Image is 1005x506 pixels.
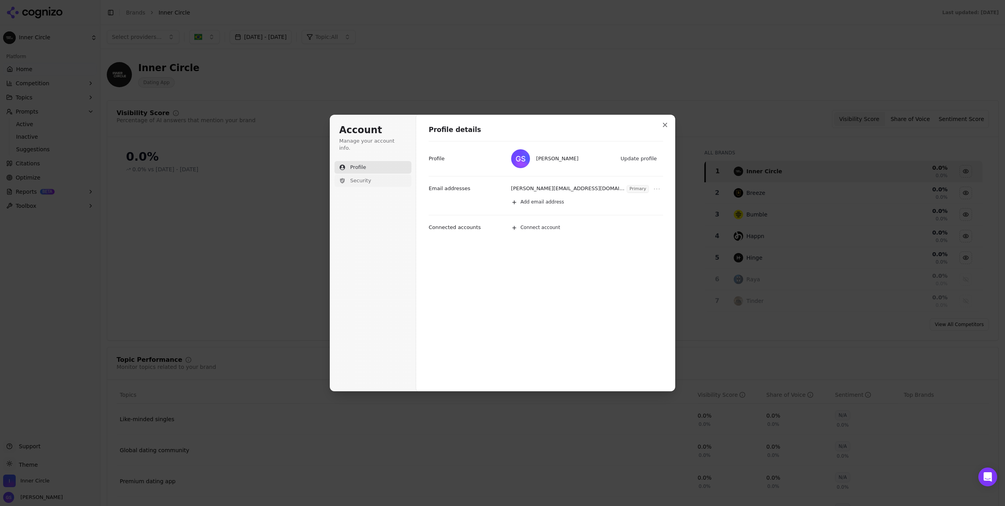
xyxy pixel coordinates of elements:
button: Connect account [507,222,663,234]
button: Security [334,174,411,187]
p: Profile [429,155,444,162]
span: Primary [627,185,649,192]
button: Close modal [658,118,672,132]
span: Profile [350,164,366,171]
span: Add email address [521,199,564,205]
h1: Account [339,124,407,137]
img: Gustavo Sivadon [511,149,530,168]
span: Security [350,177,371,184]
p: Email addresses [429,185,470,192]
p: [PERSON_NAME][EMAIL_ADDRESS][DOMAIN_NAME] [511,185,625,193]
button: Profile [334,161,411,174]
p: Manage your account info. [339,137,407,152]
p: Connected accounts [429,224,481,231]
span: [PERSON_NAME] [536,155,579,162]
div: Open Intercom Messenger [978,467,997,486]
button: Update profile [617,153,661,165]
h1: Profile details [429,125,663,135]
button: Open menu [652,184,661,194]
button: Add email address [507,196,663,209]
span: Connect account [521,225,560,231]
